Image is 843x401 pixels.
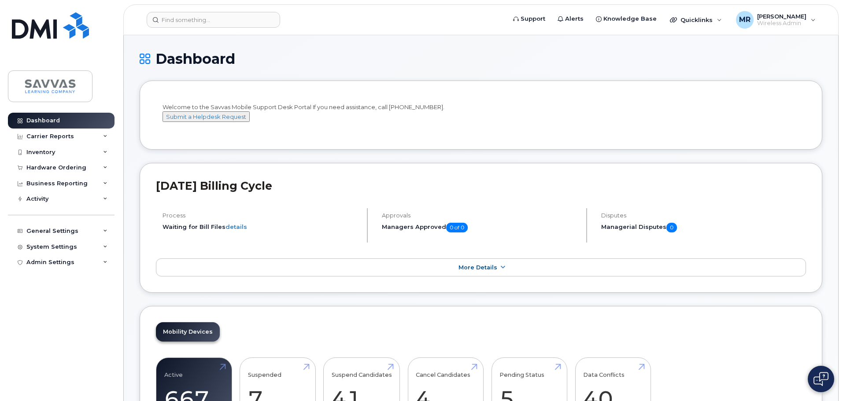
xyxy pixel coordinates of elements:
div: Welcome to the Savvas Mobile Support Desk Portal If you need assistance, call [PHONE_NUMBER]. [163,103,799,130]
h1: Dashboard [140,51,822,66]
a: Submit a Helpdesk Request [163,113,250,120]
span: 0 of 0 [446,223,468,232]
h5: Managers Approved [382,223,579,232]
span: More Details [458,264,497,271]
h4: Approvals [382,212,579,219]
img: Open chat [813,372,828,386]
button: Submit a Helpdesk Request [163,111,250,122]
span: 0 [666,223,677,232]
li: Waiting for Bill Files [163,223,359,231]
h4: Disputes [601,212,806,219]
h4: Process [163,212,359,219]
h5: Managerial Disputes [601,223,806,232]
a: details [226,223,247,230]
h2: [DATE] Billing Cycle [156,179,806,192]
a: Mobility Devices [156,322,220,342]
